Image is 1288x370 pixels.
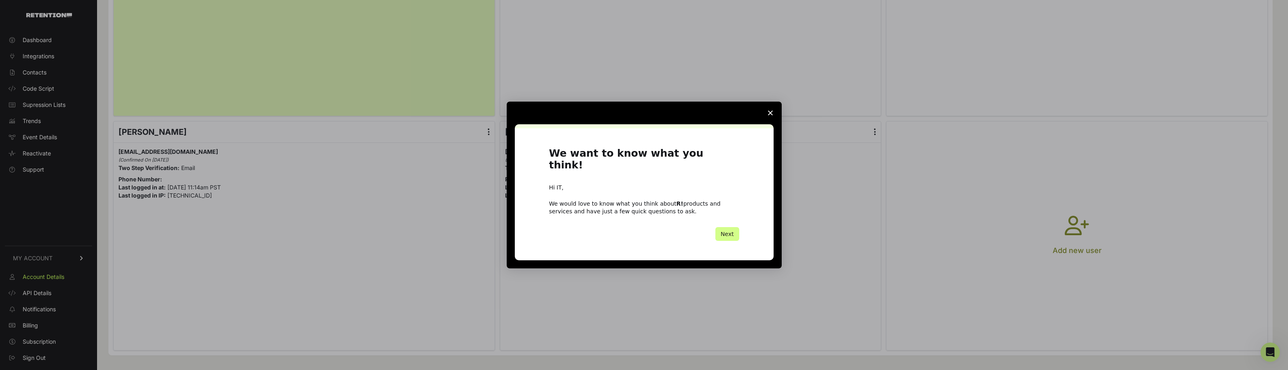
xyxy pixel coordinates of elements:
[715,227,739,241] button: Next
[549,148,739,176] h1: We want to know what you think!
[549,200,739,215] div: We would love to know what you think about products and services and have just a few quick questi...
[759,102,782,124] span: Close survey
[549,184,739,192] div: Hi IT,
[677,200,683,207] b: R!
